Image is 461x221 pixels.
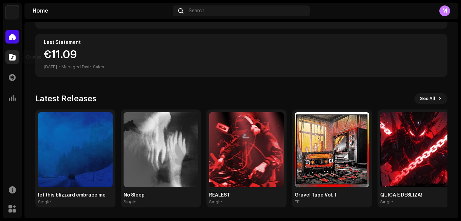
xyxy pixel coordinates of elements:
span: Search [189,8,204,14]
h3: Latest Releases [35,93,96,104]
div: Gravel Tape Vol. 1 [295,192,369,198]
img: 9a07c9f9-694b-4d38-889f-444b86e7a3d0 [380,112,455,187]
div: Single [124,199,136,205]
div: Single [209,199,222,205]
div: REALEST [209,192,284,198]
button: See All [414,93,447,104]
div: Home [33,8,170,14]
img: bb549e82-3f54-41b5-8d74-ce06bd45c366 [5,5,19,19]
span: See All [420,92,435,105]
div: EP [295,199,299,205]
div: M [439,5,450,16]
img: 9e820c58-8db3-4d63-9eea-6ae4ecdfab03 [209,112,284,187]
div: Managed Distr. Sales [61,63,104,71]
div: QUICA E DESLIZA! [380,192,455,198]
img: 174f6e5a-5efa-41f5-9216-ec75d1151d9d [38,112,113,187]
div: Last Statement [44,40,439,45]
div: let this blizzard embrace me [38,192,113,198]
img: 1ff08d94-c989-4ddb-87e6-9c9dfecbfd9e [124,112,198,187]
div: Single [380,199,393,205]
div: Single [38,199,51,205]
img: e23edb21-9d93-4325-9093-efe509fc69f2 [295,112,369,187]
re-o-card-value: Last Statement [35,34,447,77]
div: • [58,63,60,71]
div: No Sleep [124,192,198,198]
div: [DATE] [44,63,57,71]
